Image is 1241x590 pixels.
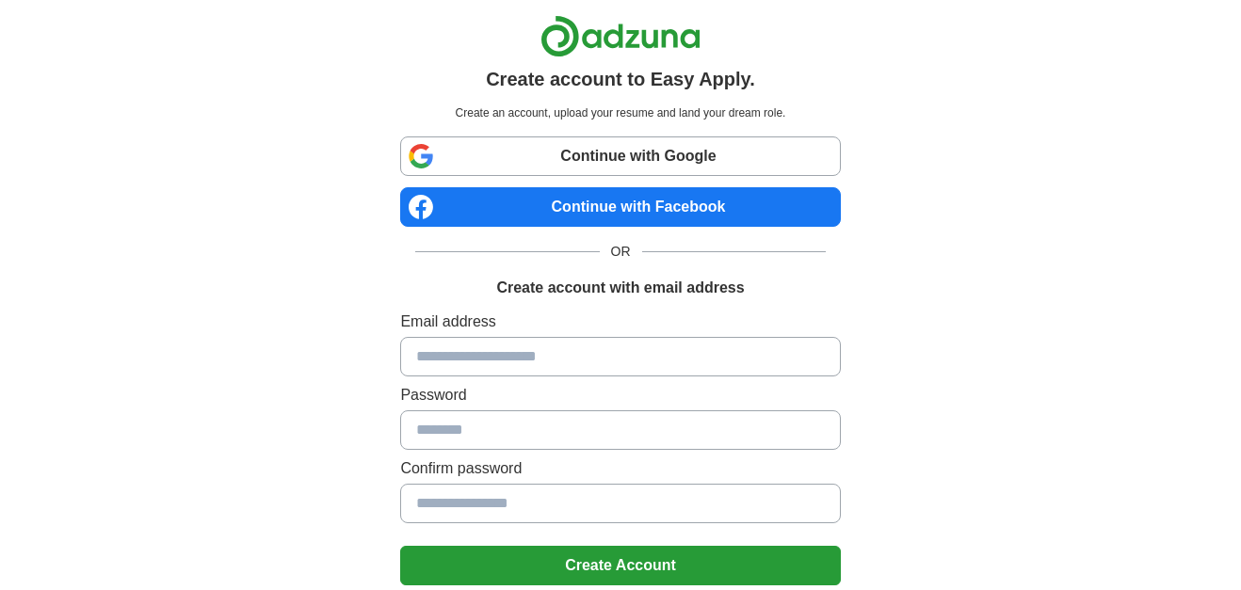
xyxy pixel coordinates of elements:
[400,457,840,480] label: Confirm password
[400,187,840,227] a: Continue with Facebook
[486,65,755,93] h1: Create account to Easy Apply.
[400,384,840,407] label: Password
[496,277,744,299] h1: Create account with email address
[600,242,642,262] span: OR
[400,311,840,333] label: Email address
[400,546,840,585] button: Create Account
[400,136,840,176] a: Continue with Google
[540,15,701,57] img: Adzuna logo
[404,104,836,121] p: Create an account, upload your resume and land your dream role.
